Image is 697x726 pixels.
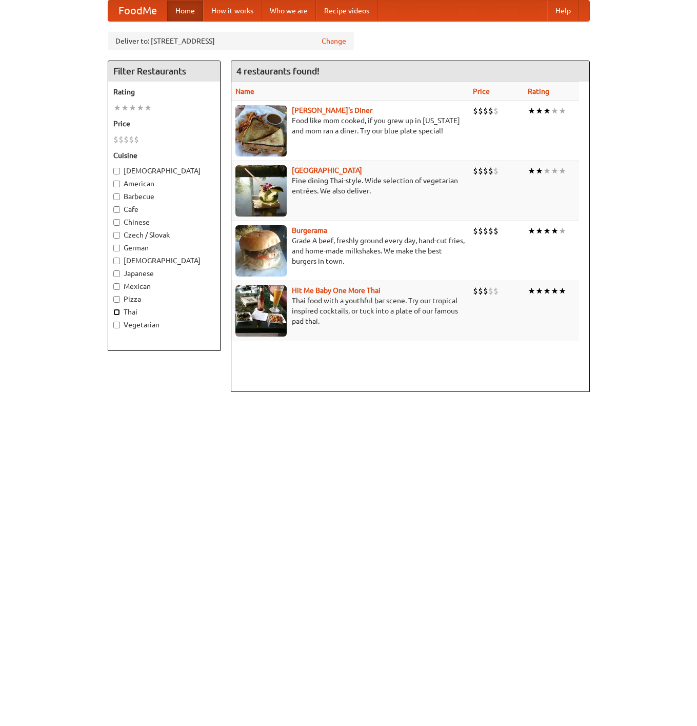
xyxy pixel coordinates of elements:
[551,165,559,176] li: ★
[535,165,543,176] li: ★
[483,105,488,116] li: $
[547,1,579,21] a: Help
[493,285,499,297] li: $
[493,165,499,176] li: $
[113,268,215,279] label: Japanese
[129,134,134,145] li: $
[543,105,551,116] li: ★
[113,307,215,317] label: Thai
[543,165,551,176] li: ★
[473,105,478,116] li: $
[478,225,483,237] li: $
[113,258,120,264] input: [DEMOGRAPHIC_DATA]
[203,1,262,21] a: How it works
[478,285,483,297] li: $
[488,225,493,237] li: $
[113,119,215,129] h5: Price
[124,134,129,145] li: $
[113,256,215,266] label: [DEMOGRAPHIC_DATA]
[113,217,215,227] label: Chinese
[113,181,120,187] input: American
[144,102,152,113] li: ★
[483,285,488,297] li: $
[108,32,354,50] div: Deliver to: [STREET_ADDRESS]
[543,285,551,297] li: ★
[488,165,493,176] li: $
[113,179,215,189] label: American
[473,225,478,237] li: $
[121,102,129,113] li: ★
[113,322,120,328] input: Vegetarian
[113,270,120,277] input: Japanese
[108,61,220,82] h4: Filter Restaurants
[113,283,120,290] input: Mexican
[559,225,566,237] li: ★
[235,115,465,136] p: Food like mom cooked, if you grew up in [US_STATE] and mom ran a diner. Try our blue plate special!
[478,105,483,116] li: $
[235,225,287,277] img: burgerama.jpg
[535,225,543,237] li: ★
[488,105,493,116] li: $
[113,204,215,214] label: Cafe
[113,191,215,202] label: Barbecue
[493,225,499,237] li: $
[136,102,144,113] li: ★
[129,102,136,113] li: ★
[292,106,372,114] a: [PERSON_NAME]'s Diner
[473,285,478,297] li: $
[108,1,167,21] a: FoodMe
[235,87,254,95] a: Name
[113,134,118,145] li: $
[316,1,377,21] a: Recipe videos
[134,134,139,145] li: $
[528,165,535,176] li: ★
[488,285,493,297] li: $
[528,225,535,237] li: ★
[113,294,215,304] label: Pizza
[292,226,327,234] a: Burgerama
[235,105,287,156] img: sallys.jpg
[113,232,120,239] input: Czech / Slovak
[167,1,203,21] a: Home
[559,165,566,176] li: ★
[535,285,543,297] li: ★
[113,309,120,316] input: Thai
[473,87,490,95] a: Price
[235,175,465,196] p: Fine dining Thai-style. Wide selection of vegetarian entrées. We also deliver.
[113,193,120,200] input: Barbecue
[551,105,559,116] li: ★
[559,285,566,297] li: ★
[113,219,120,226] input: Chinese
[235,285,287,337] img: babythai.jpg
[113,243,215,253] label: German
[292,286,381,295] a: Hit Me Baby One More Thai
[113,102,121,113] li: ★
[262,1,316,21] a: Who we are
[322,36,346,46] a: Change
[483,165,488,176] li: $
[528,87,549,95] a: Rating
[235,165,287,217] img: satay.jpg
[535,105,543,116] li: ★
[113,320,215,330] label: Vegetarian
[113,168,120,174] input: [DEMOGRAPHIC_DATA]
[483,225,488,237] li: $
[113,166,215,176] label: [DEMOGRAPHIC_DATA]
[528,285,535,297] li: ★
[113,230,215,240] label: Czech / Slovak
[113,245,120,251] input: German
[235,296,465,326] p: Thai food with a youthful bar scene. Try our tropical inspired cocktails, or tuck into a plate of...
[113,206,120,213] input: Cafe
[478,165,483,176] li: $
[113,296,120,303] input: Pizza
[493,105,499,116] li: $
[528,105,535,116] li: ★
[113,281,215,291] label: Mexican
[113,87,215,97] h5: Rating
[551,225,559,237] li: ★
[292,166,362,174] a: [GEOGRAPHIC_DATA]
